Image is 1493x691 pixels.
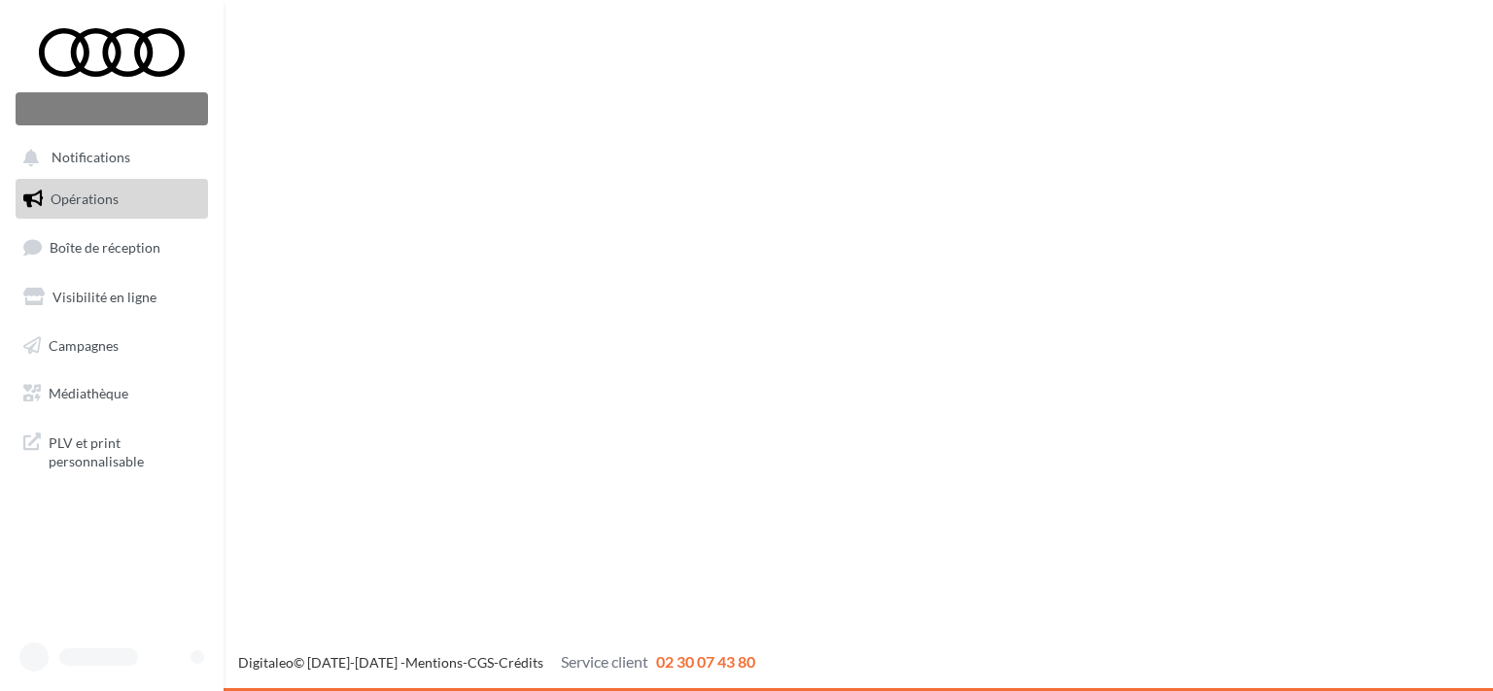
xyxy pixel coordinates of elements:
a: Crédits [499,654,543,671]
span: © [DATE]-[DATE] - - - [238,654,755,671]
a: CGS [468,654,494,671]
div: Nouvelle campagne [16,92,208,125]
span: PLV et print personnalisable [49,430,200,471]
a: Digitaleo [238,654,294,671]
span: Notifications [52,150,130,166]
a: Médiathèque [12,373,212,414]
span: Visibilité en ligne [52,289,156,305]
span: Service client [561,652,648,671]
a: Mentions [405,654,463,671]
a: Visibilité en ligne [12,277,212,318]
span: Campagnes [49,336,119,353]
a: Opérations [12,179,212,220]
span: Boîte de réception [50,239,160,256]
a: Boîte de réception [12,226,212,268]
span: 02 30 07 43 80 [656,652,755,671]
span: Médiathèque [49,385,128,401]
a: Campagnes [12,326,212,366]
span: Opérations [51,190,119,207]
a: PLV et print personnalisable [12,422,212,479]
